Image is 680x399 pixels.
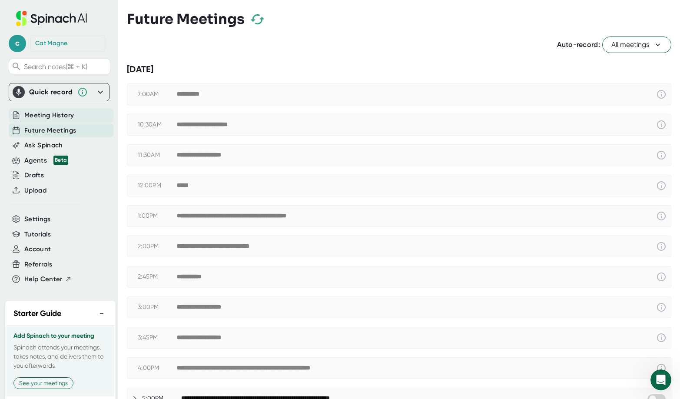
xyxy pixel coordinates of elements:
button: Drafts [24,170,44,180]
div: Quick record [29,88,73,96]
button: Upload [24,186,46,196]
span: Auto-record: [557,40,600,49]
svg: This event has already passed [656,272,667,282]
svg: This event has already passed [656,150,667,160]
svg: This event has already passed [656,180,667,191]
span: All meetings [611,40,662,50]
div: 11:30AM [138,151,177,159]
div: Cat Magne [35,40,68,47]
button: Meeting History [24,110,74,120]
iframe: Intercom live chat [650,369,671,390]
button: Tutorials [24,229,51,239]
h3: Add Spinach to your meeting [13,332,107,339]
button: − [96,307,107,320]
div: 4:00PM [138,364,177,372]
div: [DATE] [127,64,671,75]
svg: This event has already passed [656,363,667,373]
span: c [9,35,26,52]
div: 12:00PM [138,182,177,190]
svg: This event has already passed [656,211,667,221]
button: Settings [24,214,51,224]
button: Help Center [24,274,72,284]
svg: This event has already passed [656,89,667,100]
button: All meetings [602,37,671,53]
div: 3:00PM [138,303,177,311]
span: Help Center [24,274,63,284]
span: Search notes (⌘ + K) [24,63,87,71]
button: Account [24,244,51,254]
button: Ask Spinach [24,140,63,150]
button: See your meetings [13,377,73,389]
svg: This event has already passed [656,120,667,130]
svg: This event has already passed [656,302,667,313]
svg: This event has already passed [656,332,667,343]
div: 2:45PM [138,273,177,281]
p: Spinach attends your meetings, takes notes, and delivers them to you afterwards [13,343,107,370]
button: Referrals [24,259,52,269]
svg: This event has already passed [656,241,667,252]
button: Future Meetings [24,126,76,136]
div: Quick record [13,83,106,101]
div: 1:00PM [138,212,177,220]
div: 10:30AM [138,121,177,129]
div: Beta [53,156,68,165]
button: Agents Beta [24,156,68,166]
div: Agents [24,156,68,166]
h2: Starter Guide [13,308,61,319]
h3: Future Meetings [127,11,245,27]
div: 2:00PM [138,243,177,250]
div: 7:00AM [138,90,177,98]
div: 3:45PM [138,334,177,342]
